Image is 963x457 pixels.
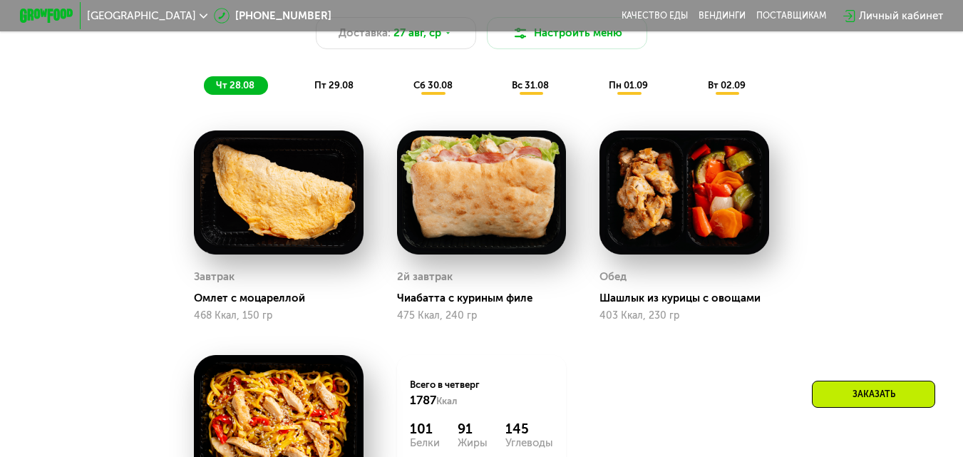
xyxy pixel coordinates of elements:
[859,8,943,24] div: Личный кабинет
[699,11,746,21] a: Вендинги
[756,11,826,21] div: поставщикам
[458,438,488,448] div: Жиры
[487,17,647,49] button: Настроить меню
[314,80,354,91] span: пт 29.08
[708,80,746,91] span: вт 02.09
[505,421,553,438] div: 145
[622,11,688,21] a: Качество еды
[599,267,627,287] div: Обед
[505,438,553,448] div: Углеводы
[599,310,769,322] div: 403 Ккал, 230 гр
[397,267,453,287] div: 2й завтрак
[194,310,364,322] div: 468 Ккал, 150 гр
[216,80,254,91] span: чт 28.08
[194,267,235,287] div: Завтрак
[214,8,331,24] a: [PHONE_NUMBER]
[436,396,457,406] span: Ккал
[410,438,440,448] div: Белки
[410,421,440,438] div: 101
[413,80,453,91] span: сб 30.08
[393,25,441,41] span: 27 авг, ср
[812,381,935,408] div: Заказать
[410,379,552,409] div: Всего в четверг
[397,292,577,305] div: Чиабатта с куриным филе
[397,310,567,322] div: 475 Ккал, 240 гр
[458,421,488,438] div: 91
[512,80,549,91] span: вс 31.08
[609,80,648,91] span: пн 01.09
[87,11,196,21] span: [GEOGRAPHIC_DATA]
[410,393,436,407] span: 1787
[339,25,391,41] span: Доставка:
[599,292,780,305] div: Шашлык из курицы с овощами
[194,292,374,305] div: Омлет с моцареллой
